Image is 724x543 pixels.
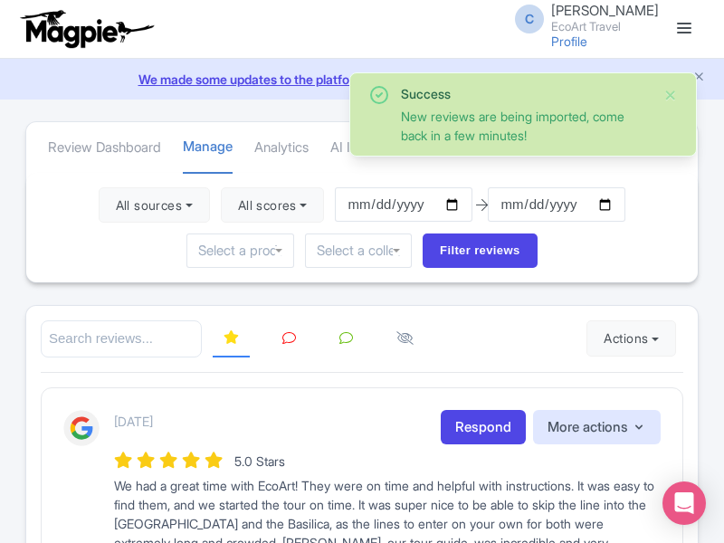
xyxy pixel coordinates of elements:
a: Respond [441,410,526,445]
a: C [PERSON_NAME] EcoArt Travel [504,4,659,33]
span: [PERSON_NAME] [551,2,659,19]
span: 5.0 Stars [234,453,285,469]
p: [DATE] [114,412,153,431]
button: All scores [221,187,325,224]
input: Search reviews... [41,320,202,357]
a: Review Dashboard [48,123,161,173]
a: AI Insights [330,123,393,173]
button: Close announcement [692,68,706,89]
div: Success [401,84,649,103]
input: Select a product [198,243,281,259]
input: Filter reviews [423,233,538,268]
a: Manage [183,122,233,174]
a: We made some updates to the platform. Read more about the new layout [11,70,713,89]
a: Profile [551,33,587,49]
small: EcoArt Travel [551,21,659,33]
a: Analytics [254,123,309,173]
button: Close [663,84,678,106]
span: C [515,5,544,33]
img: logo-ab69f6fb50320c5b225c76a69d11143b.png [16,9,157,49]
img: Google Logo [63,410,100,446]
div: New reviews are being imported, come back in a few minutes! [401,107,649,145]
div: Open Intercom Messenger [662,481,706,525]
button: Actions [586,320,676,357]
button: All sources [99,187,210,224]
button: More actions [533,410,661,445]
input: Select a collection [317,243,400,259]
